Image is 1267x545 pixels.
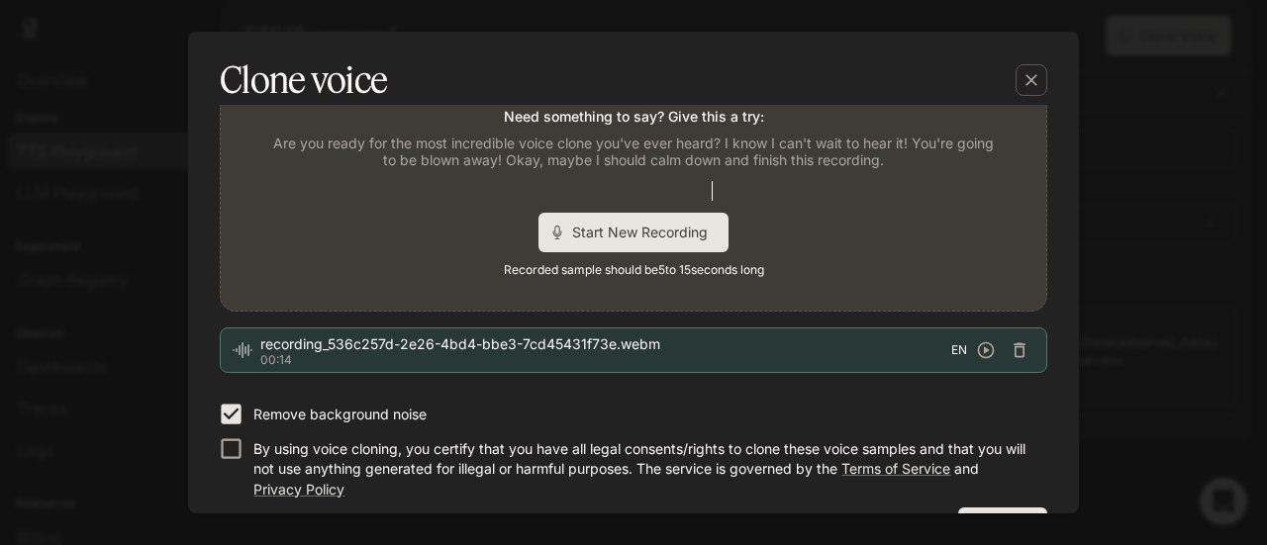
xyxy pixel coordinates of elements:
[220,55,387,105] h5: Clone voice
[538,213,729,252] div: Start New Recording
[504,107,764,127] p: Need something to say? Give this a try:
[260,354,951,366] p: 00:14
[504,260,764,280] span: Recorded sample should be 5 to 15 seconds long
[260,334,951,354] span: recording_536c257d-2e26-4bd4-bbe3-7cd45431f73e.webm
[268,135,999,169] p: Are you ready for the most incredible voice clone you've ever heard? I know I can't wait to hear ...
[253,439,1031,499] p: By using voice cloning, you certify that you have all legal consents/rights to clone these voice ...
[253,405,427,424] p: Remove background noise
[253,481,344,498] a: Privacy Policy
[841,460,950,477] a: Terms of Service
[951,340,967,360] span: EN
[572,222,721,242] span: Start New Recording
